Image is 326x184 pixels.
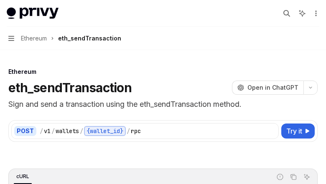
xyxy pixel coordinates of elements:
div: {wallet_id} [84,126,126,136]
div: POST [14,126,36,136]
div: / [127,127,130,135]
button: Open in ChatGPT [232,81,303,95]
div: / [80,127,83,135]
span: Try it [286,126,302,136]
button: Copy the contents from the code block [288,171,299,182]
h1: eth_sendTransaction [8,80,132,95]
button: Try it [281,124,315,139]
div: rpc [131,127,141,135]
button: Ask AI [301,171,312,182]
div: v1 [44,127,51,135]
button: More actions [311,8,319,19]
button: Report incorrect code [275,171,285,182]
div: Ethereum [8,68,318,76]
div: cURL [14,171,32,181]
p: Sign and send a transaction using the eth_sendTransaction method. [8,98,318,110]
div: wallets [56,127,79,135]
div: / [40,127,43,135]
div: eth_sendTransaction [58,33,121,43]
span: Open in ChatGPT [247,83,298,92]
span: Ethereum [21,33,47,43]
img: light logo [7,8,59,19]
div: / [51,127,55,135]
